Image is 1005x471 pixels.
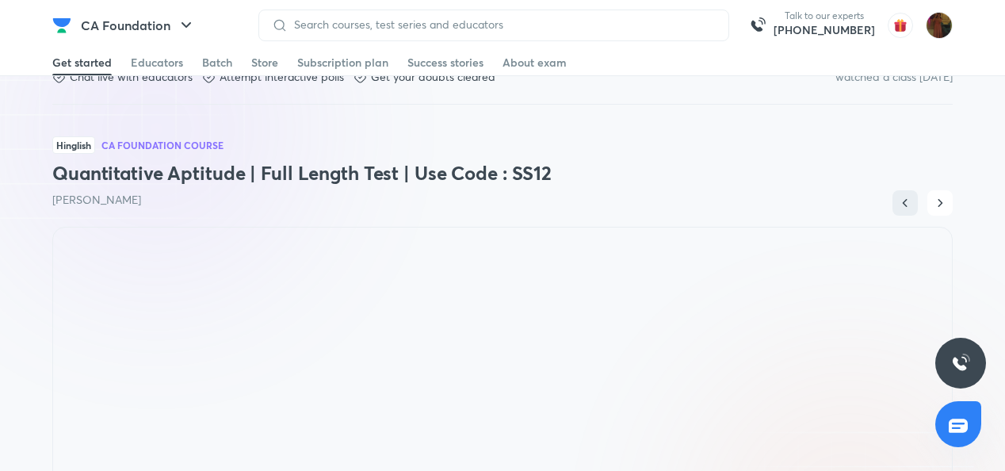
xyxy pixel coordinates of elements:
p: [PERSON_NAME] [52,192,953,208]
a: Batch [202,50,232,75]
p: Chat live with educators [70,69,193,85]
span: Hinglish [52,136,95,154]
div: Store [251,55,278,71]
a: Subscription plan [297,50,388,75]
p: Attempt interactive polls [220,69,344,85]
img: call-us [742,10,774,41]
div: About exam [502,55,567,71]
button: CA Foundation [71,10,205,41]
div: Subscription plan [297,55,388,71]
a: Get started [52,50,112,75]
p: CA Foundation Course [101,140,224,150]
div: Educators [131,55,183,71]
h3: Quantitative Aptitude | Full Length Test | Use Code : SS12 [52,160,953,186]
div: Get started [52,55,112,71]
a: Educators [131,50,183,75]
input: Search courses, test series and educators [288,18,716,31]
p: Talk to our experts [774,10,875,22]
img: gungun Raj [926,12,953,39]
a: Store [251,50,278,75]
a: [PHONE_NUMBER] [774,22,875,38]
p: watched a class [DATE] [835,69,953,85]
div: Success stories [407,55,483,71]
a: Success stories [407,50,483,75]
img: Company Logo [52,16,71,35]
div: Batch [202,55,232,71]
a: About exam [502,50,567,75]
p: Get your doubts cleared [371,69,495,85]
img: ttu [951,354,970,373]
img: avatar [888,13,913,38]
